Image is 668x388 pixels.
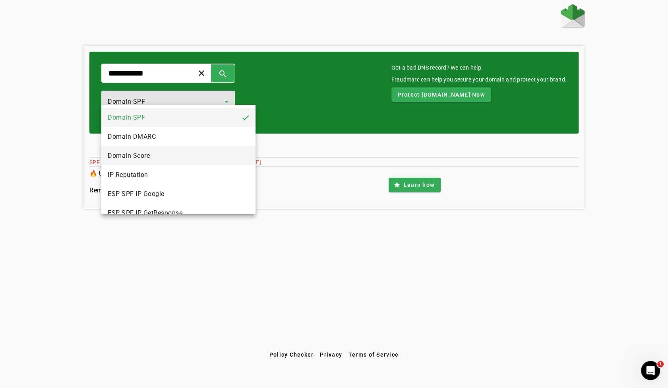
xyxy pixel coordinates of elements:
[108,151,150,161] span: Domain Score
[108,113,145,122] span: Domain SPF
[641,361,660,380] iframe: Intercom live chat
[108,132,156,142] span: Domain DMARC
[108,170,148,180] span: IP-Reputation
[108,189,165,199] span: ESP SPF IP Google
[657,361,664,367] span: 1
[108,208,182,218] span: ESP SPF IP GetResponse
